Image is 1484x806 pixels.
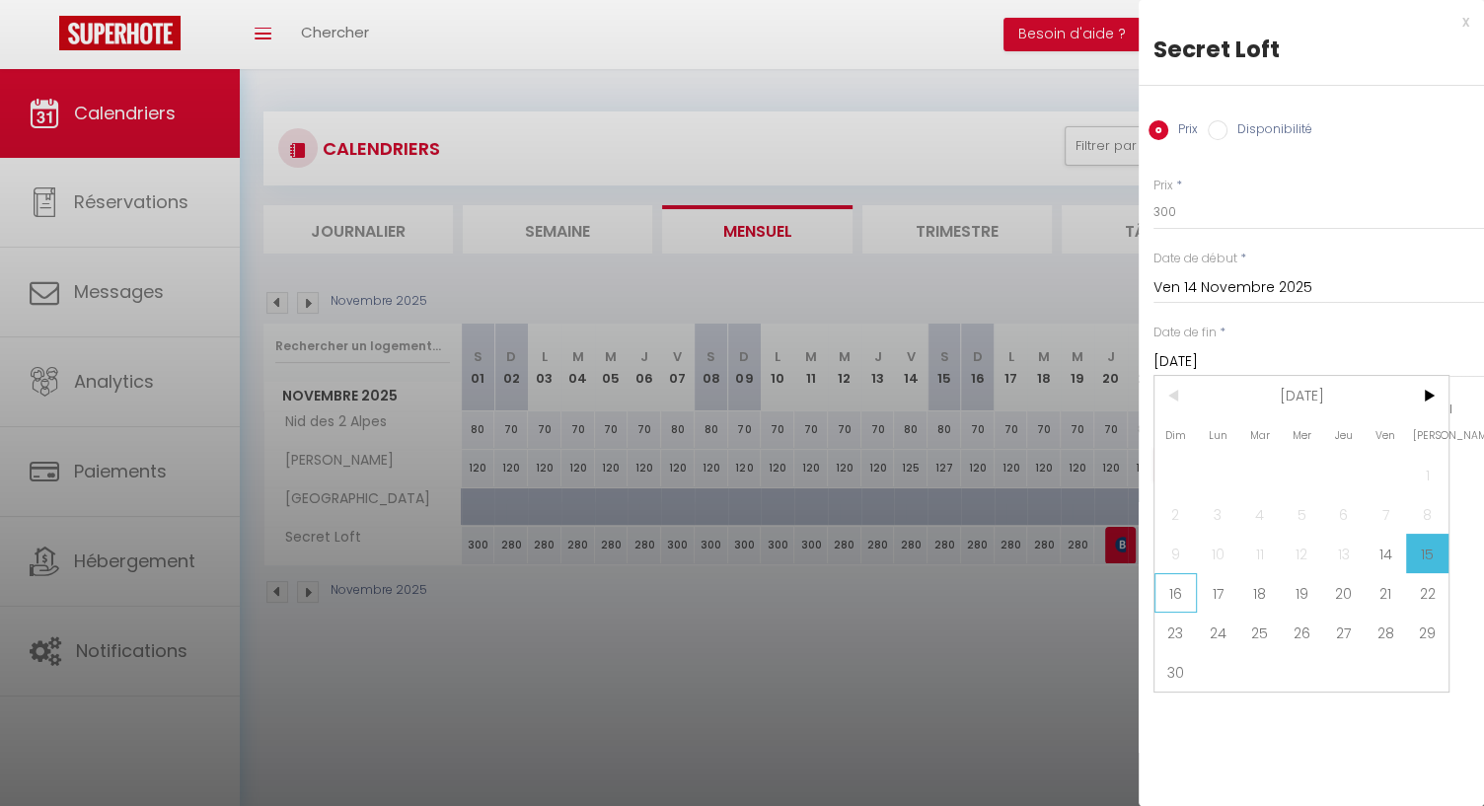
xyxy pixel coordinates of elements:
span: 1 [1406,455,1448,494]
span: 14 [1365,534,1407,573]
span: 10 [1197,534,1239,573]
span: 21 [1365,573,1407,613]
span: [PERSON_NAME] [1406,415,1448,455]
span: 9 [1154,534,1197,573]
span: 23 [1154,613,1197,652]
span: 18 [1238,573,1281,613]
span: Mer [1281,415,1323,455]
span: 22 [1406,573,1448,613]
span: > [1406,376,1448,415]
span: 6 [1322,494,1365,534]
label: Disponibilité [1227,120,1312,142]
span: Jeu [1322,415,1365,455]
span: 25 [1238,613,1281,652]
span: 30 [1154,652,1197,692]
span: Ven [1365,415,1407,455]
span: 16 [1154,573,1197,613]
span: 15 [1406,534,1448,573]
div: Secret Loft [1153,34,1469,65]
span: 2 [1154,494,1197,534]
span: 8 [1406,494,1448,534]
span: Lun [1197,415,1239,455]
span: Dim [1154,415,1197,455]
span: 17 [1197,573,1239,613]
span: Mar [1238,415,1281,455]
label: Prix [1168,120,1198,142]
span: 26 [1281,613,1323,652]
span: 4 [1238,494,1281,534]
span: 29 [1406,613,1448,652]
span: 24 [1197,613,1239,652]
label: Date de fin [1153,324,1217,342]
span: 28 [1365,613,1407,652]
span: 3 [1197,494,1239,534]
span: < [1154,376,1197,415]
span: [DATE] [1197,376,1407,415]
span: 27 [1322,613,1365,652]
span: 7 [1365,494,1407,534]
label: Date de début [1153,250,1237,268]
span: 12 [1281,534,1323,573]
span: 13 [1322,534,1365,573]
span: 5 [1281,494,1323,534]
span: 19 [1281,573,1323,613]
span: 11 [1238,534,1281,573]
span: 20 [1322,573,1365,613]
div: x [1139,10,1469,34]
label: Prix [1153,177,1173,195]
